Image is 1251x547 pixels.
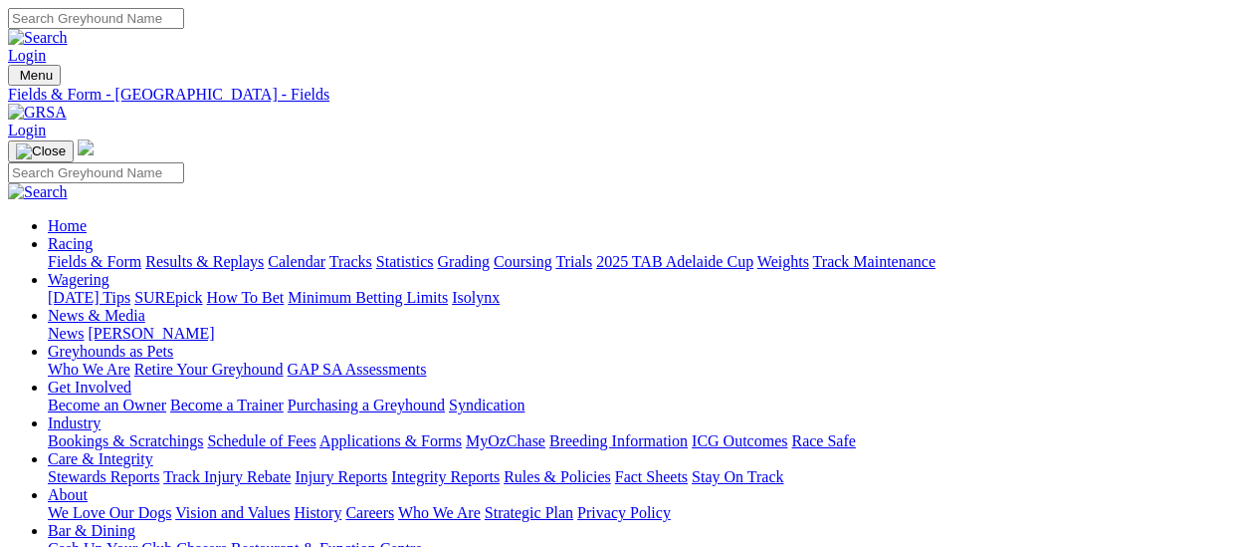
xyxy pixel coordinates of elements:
a: News & Media [48,307,145,324]
img: Search [8,29,68,47]
a: Race Safe [791,432,855,449]
button: Toggle navigation [8,65,61,86]
img: Close [16,143,66,159]
a: Strategic Plan [485,504,573,521]
a: Privacy Policy [577,504,671,521]
a: Fields & Form [48,253,141,270]
div: Greyhounds as Pets [48,361,1243,379]
a: Grading [438,253,490,270]
a: Login [8,47,46,64]
a: Coursing [494,253,552,270]
div: News & Media [48,325,1243,343]
a: Minimum Betting Limits [288,289,448,306]
a: Results & Replays [145,253,264,270]
a: Calendar [268,253,325,270]
a: How To Bet [207,289,285,306]
a: Trials [555,253,592,270]
a: SUREpick [134,289,202,306]
a: Track Injury Rebate [163,468,291,485]
a: MyOzChase [466,432,545,449]
input: Search [8,162,184,183]
a: Greyhounds as Pets [48,343,173,360]
a: Careers [345,504,394,521]
a: Vision and Values [175,504,290,521]
a: Retire Your Greyhound [134,361,284,378]
a: About [48,486,88,503]
a: 2025 TAB Adelaide Cup [596,253,753,270]
a: Statistics [376,253,434,270]
a: We Love Our Dogs [48,504,171,521]
a: [PERSON_NAME] [88,325,214,342]
input: Search [8,8,184,29]
a: GAP SA Assessments [288,361,427,378]
img: GRSA [8,104,67,122]
a: Racing [48,235,93,252]
a: ICG Outcomes [692,432,787,449]
a: Rules & Policies [504,468,611,485]
a: Become a Trainer [170,397,284,413]
a: Bookings & Scratchings [48,432,203,449]
a: Schedule of Fees [207,432,315,449]
a: Get Involved [48,379,131,396]
div: Care & Integrity [48,468,1243,486]
a: Become an Owner [48,397,166,413]
a: Applications & Forms [319,432,462,449]
a: Login [8,122,46,138]
div: Wagering [48,289,1243,307]
a: Who We Are [48,361,130,378]
a: Stay On Track [692,468,783,485]
a: Weights [757,253,809,270]
a: Syndication [449,397,524,413]
img: logo-grsa-white.png [78,139,94,155]
div: About [48,504,1243,522]
div: Get Involved [48,397,1243,414]
a: Who We Are [398,504,481,521]
a: Wagering [48,271,109,288]
div: Industry [48,432,1243,450]
a: Fact Sheets [615,468,688,485]
a: Fields & Form - [GEOGRAPHIC_DATA] - Fields [8,86,1243,104]
a: Industry [48,414,101,431]
a: Injury Reports [295,468,387,485]
img: Search [8,183,68,201]
a: Isolynx [452,289,500,306]
a: News [48,325,84,342]
span: Menu [20,68,53,83]
a: History [294,504,341,521]
a: Purchasing a Greyhound [288,397,445,413]
a: Integrity Reports [391,468,500,485]
a: Tracks [329,253,372,270]
a: Stewards Reports [48,468,159,485]
a: Breeding Information [549,432,688,449]
a: Track Maintenance [813,253,936,270]
a: Bar & Dining [48,522,135,539]
button: Toggle navigation [8,140,74,162]
a: Care & Integrity [48,450,153,467]
a: [DATE] Tips [48,289,130,306]
div: Racing [48,253,1243,271]
a: Home [48,217,87,234]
